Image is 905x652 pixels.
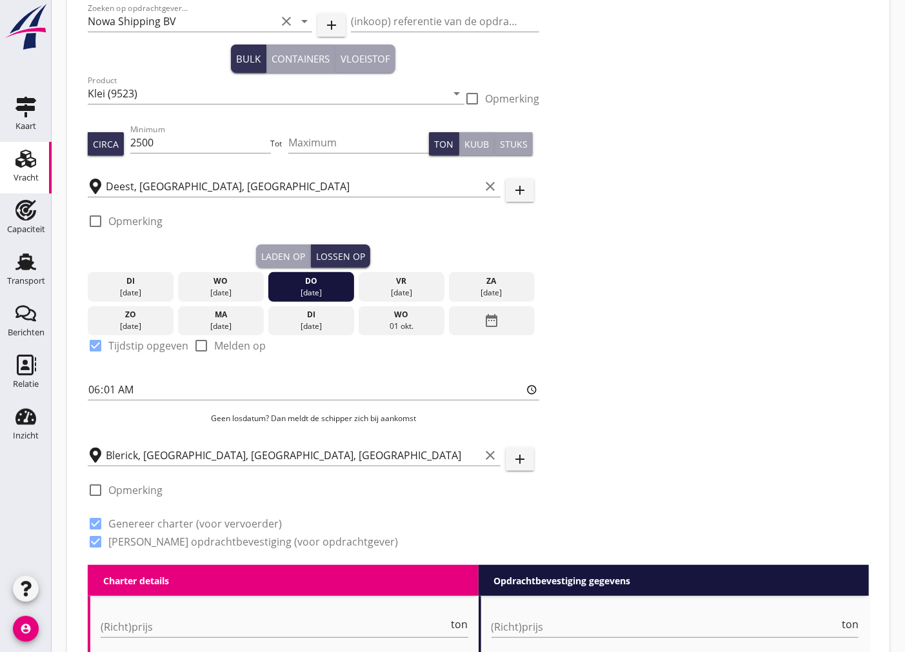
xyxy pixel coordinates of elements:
[459,132,495,155] button: Kuub
[512,451,528,467] i: add
[266,44,335,73] button: Containers
[91,287,170,299] div: [DATE]
[91,275,170,287] div: di
[484,309,499,332] i: date_range
[236,52,261,66] div: Bulk
[231,44,266,73] button: Bulk
[181,287,261,299] div: [DATE]
[362,309,441,321] div: wo
[362,287,441,299] div: [DATE]
[93,137,119,151] div: Circa
[482,179,498,194] i: clear
[452,287,531,299] div: [DATE]
[88,413,539,424] p: Geen losdatum? Dan meldt de schipper zich bij aankomst
[297,14,312,29] i: arrow_drop_down
[88,11,276,32] input: Zoeken op opdrachtgever...
[272,52,330,66] div: Containers
[214,339,266,352] label: Melden op
[108,535,398,548] label: [PERSON_NAME] opdrachtbevestiging (voor opdrachtgever)
[316,250,365,263] div: Lossen op
[101,617,449,637] input: (Richt)prijs
[434,137,453,151] div: Ton
[492,617,840,637] input: (Richt)prijs
[500,137,528,151] div: Stuks
[272,275,351,287] div: do
[272,309,351,321] div: di
[108,484,163,497] label: Opmerking
[512,183,528,198] i: add
[15,122,36,130] div: Kaart
[7,277,45,285] div: Transport
[106,445,480,466] input: Losplaats
[485,92,539,105] label: Opmerking
[842,619,859,629] span: ton
[341,52,390,66] div: Vloeistof
[91,309,170,321] div: zo
[311,244,370,268] button: Lossen op
[271,138,289,150] div: Tot
[482,448,498,463] i: clear
[429,132,459,155] button: Ton
[88,83,446,104] input: Product
[8,328,45,337] div: Berichten
[261,250,305,263] div: Laden op
[452,275,531,287] div: za
[272,321,351,332] div: [DATE]
[279,14,294,29] i: clear
[7,225,45,233] div: Capaciteit
[362,275,441,287] div: vr
[108,339,188,352] label: Tijdstip opgeven
[272,287,351,299] div: [DATE]
[13,431,39,440] div: Inzicht
[288,132,429,153] input: Maximum
[464,137,489,151] div: Kuub
[108,517,282,530] label: Genereer charter (voor vervoerder)
[351,11,539,32] input: (inkoop) referentie van de opdrachtgever
[335,44,395,73] button: Vloeistof
[108,215,163,228] label: Opmerking
[14,173,39,182] div: Vracht
[495,132,533,155] button: Stuks
[130,132,271,153] input: Minimum
[181,321,261,332] div: [DATE]
[91,321,170,332] div: [DATE]
[13,380,39,388] div: Relatie
[106,176,480,197] input: Laadplaats
[181,309,261,321] div: ma
[13,616,39,642] i: account_circle
[3,3,49,51] img: logo-small.a267ee39.svg
[256,244,311,268] button: Laden op
[452,619,468,629] span: ton
[362,321,441,332] div: 01 okt.
[324,17,339,33] i: add
[88,132,124,155] button: Circa
[449,86,464,101] i: arrow_drop_down
[181,275,261,287] div: wo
